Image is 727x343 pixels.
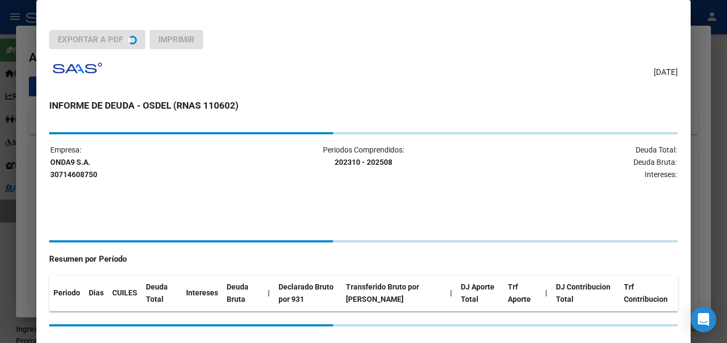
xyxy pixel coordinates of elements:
[49,276,84,311] th: Periodo
[691,307,716,332] div: Open Intercom Messenger
[264,276,274,311] th: |
[50,144,258,180] p: Empresa:
[222,276,263,311] th: Deuda Bruta
[182,276,222,311] th: Intereses
[150,30,203,49] button: Imprimir
[58,35,123,44] span: Exportar a PDF
[49,98,678,112] h3: INFORME DE DEUDA - OSDEL (RNAS 110602)
[457,276,504,311] th: DJ Aporte Total
[49,253,678,265] h4: Resumen por Período
[259,144,467,169] p: Periodos Comprendidos:
[342,276,446,311] th: Transferido Bruto por [PERSON_NAME]
[504,276,541,311] th: Trf Aporte
[142,276,182,311] th: Deuda Total
[552,276,620,311] th: DJ Contribucion Total
[274,276,342,311] th: Declarado Bruto por 931
[84,276,108,311] th: Dias
[541,276,552,311] th: |
[108,276,142,311] th: CUILES
[469,144,677,180] p: Deuda Total: Deuda Bruta: Intereses:
[654,66,678,79] span: [DATE]
[446,276,457,311] th: |
[49,30,145,49] button: Exportar a PDF
[335,158,392,166] strong: 202310 - 202508
[158,35,195,44] span: Imprimir
[620,276,678,311] th: Trf Contribucion
[50,158,97,179] strong: ONDA9 S.A. 30714608750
